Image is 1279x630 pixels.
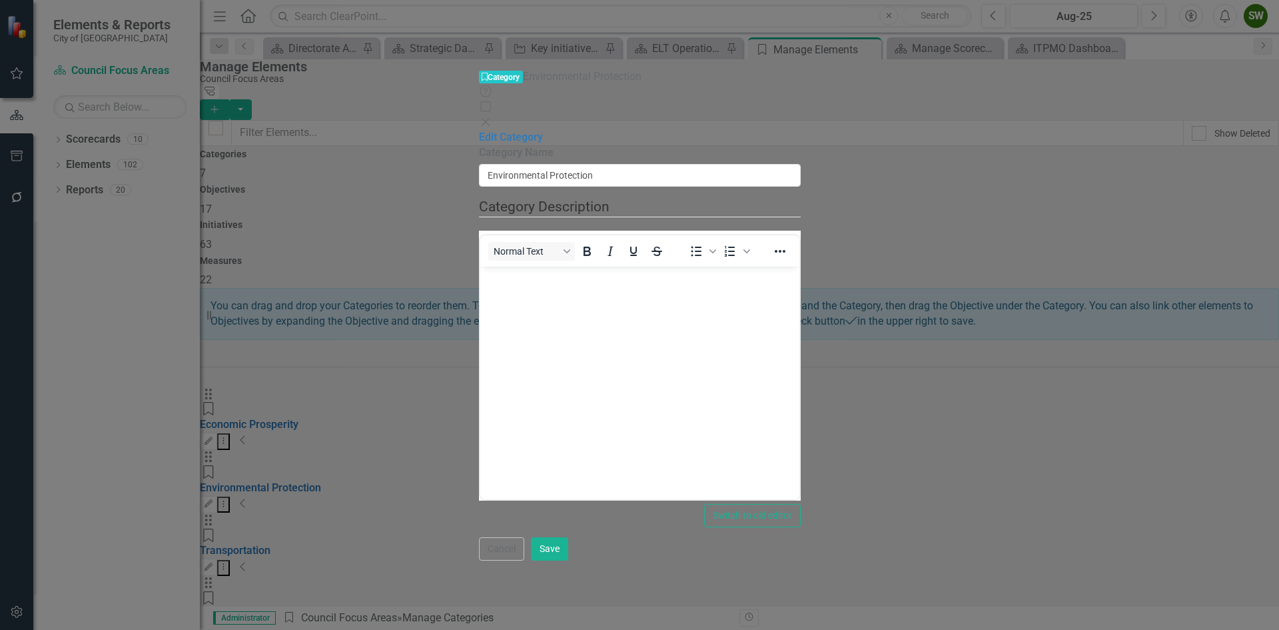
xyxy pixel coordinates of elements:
[769,242,791,261] button: Reveal or hide additional toolbar items
[531,537,568,561] button: Save
[479,197,801,217] legend: Category Description
[479,71,524,83] span: Category
[479,164,801,187] input: Category Name
[576,242,598,261] button: Bold
[479,145,554,161] label: Category Name
[479,131,543,143] a: Edit Category
[494,246,559,257] span: Normal Text
[704,504,801,527] button: Switch to old editor
[479,537,524,561] button: Cancel
[685,242,718,261] div: Bullet list
[599,242,622,261] button: Italic
[480,267,799,499] iframe: Rich Text Area
[622,242,645,261] button: Underline
[719,242,752,261] div: Numbered list
[488,242,575,261] button: Block Normal Text
[523,70,641,83] span: Environmental Protection
[645,242,668,261] button: Strikethrough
